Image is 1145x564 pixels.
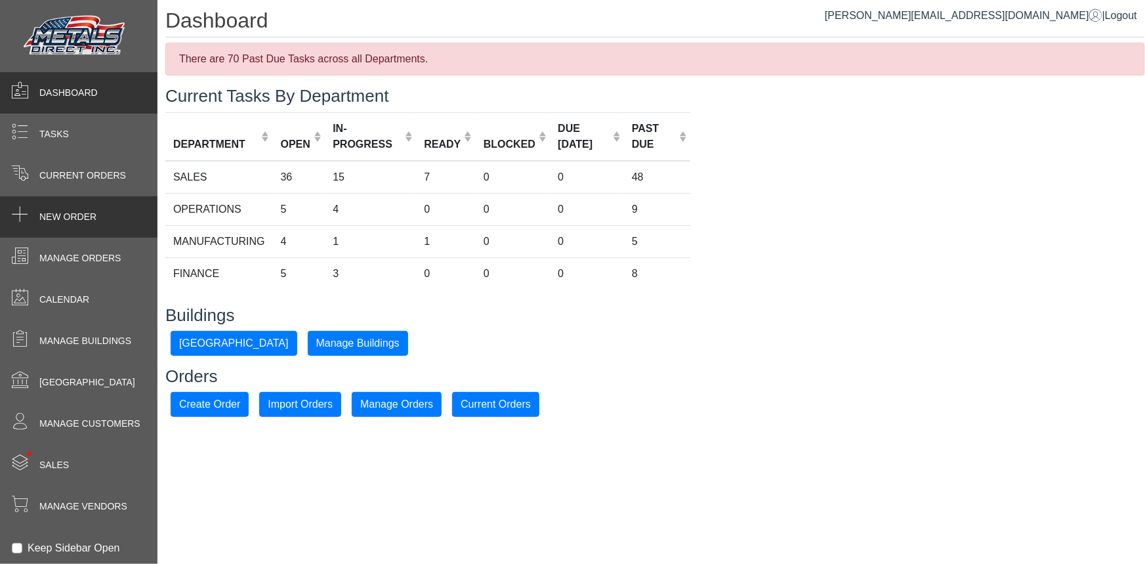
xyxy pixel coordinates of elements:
h3: Buildings [165,305,1145,326]
button: Manage Buildings [308,331,408,356]
td: 5 [273,257,325,290]
span: Calendar [39,293,89,307]
div: READY [424,137,461,152]
div: DEPARTMENT [173,137,258,152]
h3: Current Tasks By Department [165,86,1145,106]
td: 5 [624,225,690,257]
td: 9 [624,193,690,225]
h1: Dashboard [165,8,1145,37]
span: [GEOGRAPHIC_DATA] [39,376,135,389]
span: Sales [39,458,69,472]
td: 7 [416,161,475,194]
td: 4 [325,193,416,225]
button: Manage Orders [352,392,442,417]
td: 5 [273,193,325,225]
span: Dashboard [39,86,98,100]
span: New Order [39,210,96,224]
td: 0 [550,193,624,225]
a: Manage Buildings [308,337,408,348]
span: Logout [1105,10,1137,21]
a: Current Orders [452,398,539,409]
td: MANUFACTURING [165,225,273,257]
button: Create Order [171,392,249,417]
td: SALES [165,161,273,194]
div: BLOCKED [484,137,535,152]
div: IN-PROGRESS [333,121,402,152]
a: Import Orders [259,398,341,409]
td: 4 [273,225,325,257]
a: [GEOGRAPHIC_DATA] [171,337,297,348]
span: Manage Customers [39,417,140,431]
span: Tasks [39,127,69,141]
label: Keep Sidebar Open [28,540,120,556]
td: 0 [476,257,551,290]
td: 0 [550,257,624,290]
td: 1 [416,225,475,257]
a: [PERSON_NAME][EMAIL_ADDRESS][DOMAIN_NAME] [825,10,1102,21]
td: OPERATIONS [165,193,273,225]
div: PAST DUE [632,121,676,152]
button: [GEOGRAPHIC_DATA] [171,331,297,356]
td: 0 [416,257,475,290]
td: FINANCE [165,257,273,290]
td: 0 [550,161,624,194]
td: 1 [325,225,416,257]
div: There are 70 Past Due Tasks across all Departments. [165,43,1145,76]
img: Metals Direct Inc Logo [20,12,131,60]
span: Manage Orders [39,251,121,265]
td: 36 [273,161,325,194]
td: 0 [550,225,624,257]
a: Create Order [171,398,249,409]
div: OPEN [281,137,310,152]
td: 0 [476,161,551,194]
a: Manage Orders [352,398,442,409]
div: DUE [DATE] [558,121,609,152]
span: Manage Vendors [39,500,127,513]
td: 0 [476,193,551,225]
h3: Orders [165,366,1145,387]
span: Manage Buildings [39,334,131,348]
td: 3 [325,257,416,290]
td: 0 [416,193,475,225]
span: Current Orders [39,169,126,183]
td: 48 [624,161,690,194]
td: 15 [325,161,416,194]
td: 0 [476,225,551,257]
td: 8 [624,257,690,290]
div: | [825,8,1137,24]
button: Current Orders [452,392,539,417]
span: • [12,433,46,475]
button: Import Orders [259,392,341,417]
